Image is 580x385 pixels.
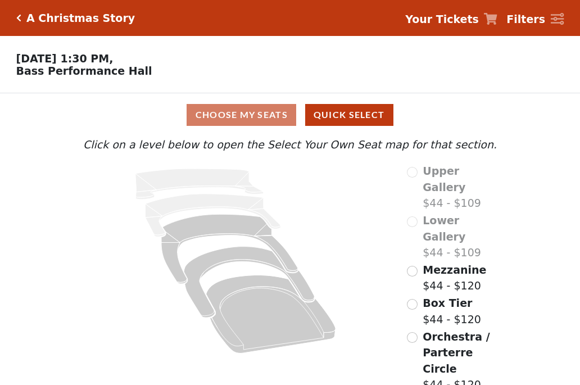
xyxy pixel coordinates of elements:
button: Quick Select [305,104,393,126]
label: $44 - $109 [423,212,500,261]
h5: A Christmas Story [26,12,135,25]
path: Orchestra / Parterre Circle - Seats Available: 93 [206,275,336,354]
span: Lower Gallery [423,214,465,243]
span: Mezzanine [423,264,486,276]
path: Upper Gallery - Seats Available: 0 [135,169,264,200]
strong: Filters [506,13,545,25]
a: Filters [506,11,564,28]
a: Click here to go back to filters [16,14,21,22]
a: Your Tickets [405,11,497,28]
span: Orchestra / Parterre Circle [423,330,490,375]
span: Upper Gallery [423,165,465,193]
span: Box Tier [423,297,472,309]
label: $44 - $120 [423,295,481,327]
label: $44 - $109 [423,163,500,211]
strong: Your Tickets [405,13,479,25]
p: Click on a level below to open the Select Your Own Seat map for that section. [80,137,500,153]
label: $44 - $120 [423,262,486,294]
path: Lower Gallery - Seats Available: 0 [146,194,281,237]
